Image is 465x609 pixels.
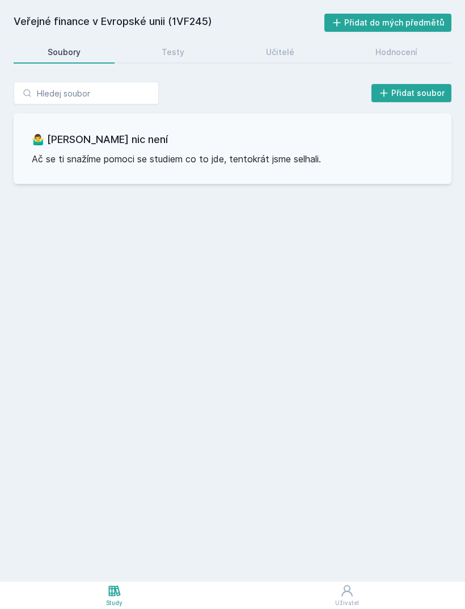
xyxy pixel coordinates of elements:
[162,47,184,58] div: Testy
[375,47,417,58] div: Hodnocení
[14,82,159,104] input: Hledej soubor
[32,132,433,148] h3: 🤷‍♂️ [PERSON_NAME] nic není
[106,599,122,607] div: Study
[335,599,359,607] div: Uživatel
[128,41,219,64] a: Testy
[266,47,294,58] div: Učitelé
[32,152,433,166] p: Ač se ti snažíme pomoci se studiem co to jde, tentokrát jsme selhali.
[232,41,328,64] a: Učitelé
[14,41,115,64] a: Soubory
[48,47,81,58] div: Soubory
[14,14,324,32] h2: Veřejné finance v Evropské unii (1VF245)
[342,41,452,64] a: Hodnocení
[324,14,452,32] button: Přidat do mých předmětů
[371,84,452,102] button: Přidat soubor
